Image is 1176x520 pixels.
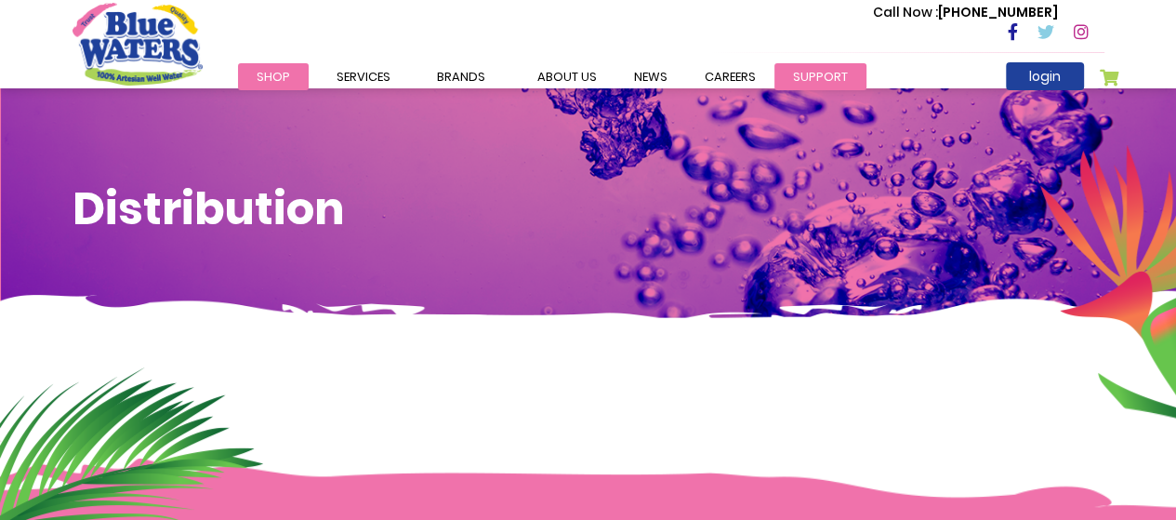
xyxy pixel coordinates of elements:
[437,68,485,86] span: Brands
[615,63,686,90] a: News
[873,3,938,21] span: Call Now :
[774,63,866,90] a: support
[73,3,203,85] a: store logo
[73,182,1104,236] h1: Distribution
[519,63,615,90] a: about us
[686,63,774,90] a: careers
[257,68,290,86] span: Shop
[1006,62,1084,90] a: login
[873,3,1058,22] p: [PHONE_NUMBER]
[337,68,390,86] span: Services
